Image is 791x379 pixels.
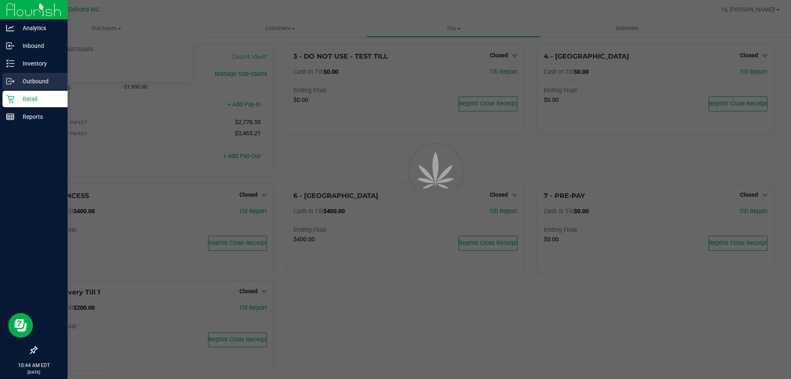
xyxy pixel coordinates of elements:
p: Analytics [14,23,64,33]
p: Reports [14,112,64,122]
inline-svg: Outbound [6,77,14,85]
p: 10:44 AM EDT [4,362,64,369]
p: Inbound [14,41,64,51]
inline-svg: Retail [6,95,14,103]
p: Retail [14,94,64,104]
p: Inventory [14,59,64,68]
inline-svg: Inventory [6,59,14,68]
iframe: Resource center [8,313,33,338]
p: Outbound [14,76,64,86]
p: [DATE] [4,369,64,375]
inline-svg: Reports [6,113,14,121]
inline-svg: Inbound [6,42,14,50]
inline-svg: Analytics [6,24,14,32]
